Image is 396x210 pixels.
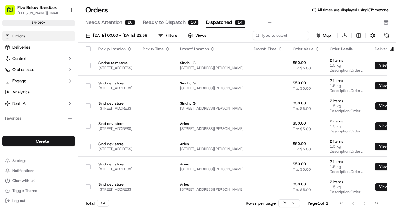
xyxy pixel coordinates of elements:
div: Pickup Location [98,46,133,51]
span: Toggle Theme [12,188,37,193]
span: 2 items [330,179,365,184]
span: Control [12,56,26,61]
span: Description: Order of books [330,108,365,113]
img: 1736555255976-a54dd68f-1ca7-489b-9aae-adbdc363a1c4 [6,59,17,70]
span: 1.5 kg [330,63,365,68]
button: Create [2,136,75,146]
button: [PERSON_NAME][EMAIL_ADDRESS][DOMAIN_NAME] [17,11,62,16]
span: [STREET_ADDRESS] [98,126,133,131]
div: Order Value [293,46,320,51]
img: Nash [6,6,19,18]
span: Aries [180,162,244,167]
span: Description: Order of books [330,129,365,134]
button: Refresh [382,31,391,40]
div: 26 [125,20,135,25]
span: 1.5 kg [330,164,365,169]
button: Views [185,31,209,40]
div: 14 [235,20,245,25]
span: Description: Order of books [330,88,365,93]
span: Sindhu G [180,81,244,86]
span: 2 items [330,78,365,83]
span: [STREET_ADDRESS] [98,167,133,172]
div: sandbox [2,20,75,26]
span: $50.00 [293,182,306,187]
span: Description: Order of books [330,68,365,73]
div: Available Products [2,128,75,138]
span: Analytics [12,89,30,95]
span: Nash AI [12,101,26,106]
span: 1.5 kg [330,83,365,88]
div: 💻 [53,91,58,96]
div: Dropoff Time [254,46,283,51]
span: All times are displayed using IST timezone [318,7,389,12]
span: Tip: $5.00 [293,126,311,131]
span: 1.5 kg [330,103,365,108]
span: [STREET_ADDRESS][PERSON_NAME] [180,86,244,91]
span: 1.5 kg [330,124,365,129]
div: Dropoff Location [180,46,244,51]
button: Notifications [2,166,75,175]
span: Sind dev store [98,162,133,167]
button: Map [311,32,335,39]
span: Orchestrate [12,67,34,73]
span: Notifications [12,168,34,173]
span: 1.5 kg [330,144,365,149]
div: Start new chat [21,59,102,65]
span: 1.5 kg [330,184,365,189]
button: [DATE] 00:00 - [DATE] 23:59 [83,31,150,40]
button: Start new chat [106,61,113,69]
span: Tip: $5.00 [293,187,311,192]
button: Log out [2,196,75,205]
span: [STREET_ADDRESS] [98,187,133,192]
span: 2 items [330,98,365,103]
span: Sindhu G [180,60,244,65]
span: Dispatched [206,19,232,26]
span: Tip: $5.00 [293,167,311,172]
button: Control [2,54,75,64]
a: 📗Knowledge Base [4,88,50,99]
span: $50.00 [293,101,306,106]
a: Deliveries [2,42,75,52]
a: Orders [2,31,75,41]
span: [STREET_ADDRESS][PERSON_NAME] [180,167,244,172]
button: Five Below Sandbox [17,4,57,11]
span: [STREET_ADDRESS][PERSON_NAME] [180,126,244,131]
div: 14 [97,200,109,207]
span: Settings [12,158,26,163]
div: Filters [166,33,177,38]
span: [STREET_ADDRESS] [98,106,133,111]
span: Create [36,138,49,144]
span: Description: Order of books [330,189,365,194]
div: Total [85,200,109,207]
span: Aries [180,182,244,187]
div: Pickup Time [143,46,170,51]
input: Got a question? Start typing here... [16,40,112,46]
span: [STREET_ADDRESS][PERSON_NAME] [180,106,244,111]
span: Tip: $5.00 [293,66,311,71]
button: Orchestrate [2,65,75,75]
a: Analytics [2,87,75,97]
span: [STREET_ADDRESS] [98,65,133,70]
span: Aries [180,141,244,146]
button: Settings [2,156,75,165]
span: Aries [180,121,244,126]
button: Nash AI [2,98,75,108]
p: Welcome 👋 [6,25,113,35]
span: Orders [12,33,25,39]
span: [STREET_ADDRESS][PERSON_NAME] [180,187,244,192]
div: 10 [188,20,199,25]
span: Sind dev store [98,81,133,86]
span: Map [323,33,331,38]
span: $50.00 [293,121,306,126]
span: 2 items [330,159,365,164]
span: Deliveries [12,45,30,50]
div: 📗 [6,91,11,96]
div: Page 1 of 1 [308,200,328,206]
a: Powered byPylon [44,105,75,110]
span: Sindhu G [180,101,244,106]
span: 2 items [330,58,365,63]
button: Filters [155,31,180,40]
span: Description: Order of books [330,149,365,154]
span: Needs Attention [85,19,122,26]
